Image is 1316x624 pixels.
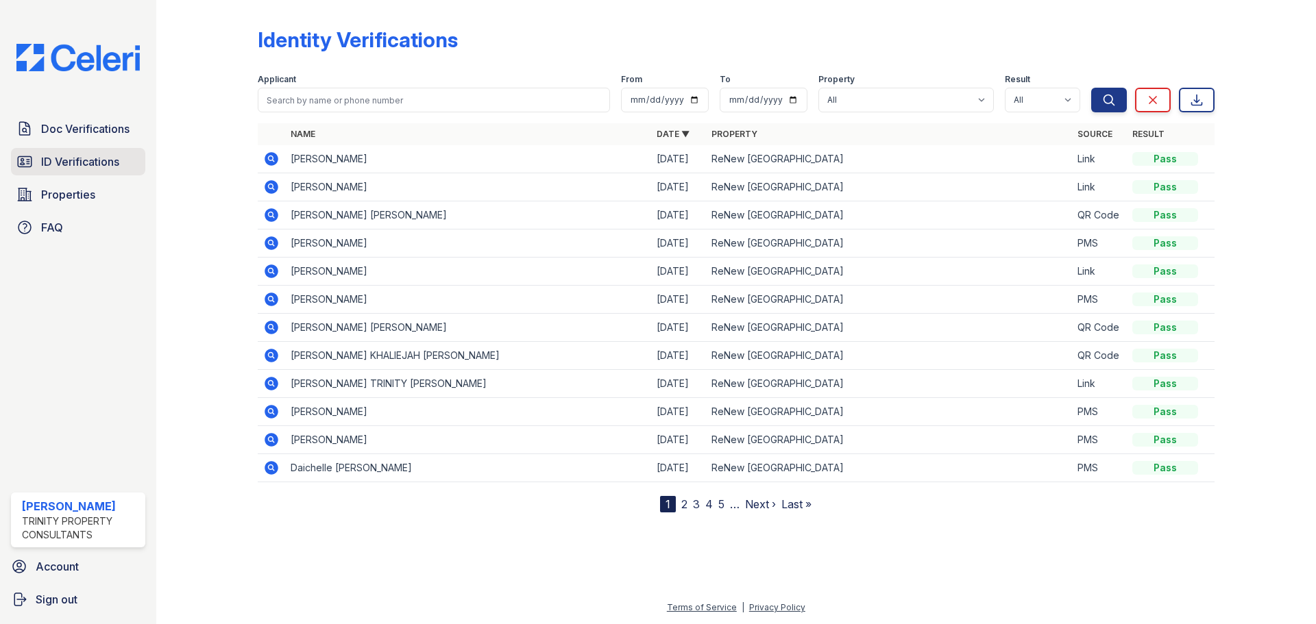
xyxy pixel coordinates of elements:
div: [PERSON_NAME] [22,498,140,514]
td: [PERSON_NAME] [285,398,651,426]
div: Pass [1132,461,1198,475]
a: Last » [781,497,812,511]
td: [PERSON_NAME] TRINITY [PERSON_NAME] [285,370,651,398]
td: Link [1072,370,1127,398]
div: Pass [1132,433,1198,447]
a: Result [1132,129,1165,139]
td: [PERSON_NAME] [285,229,651,258]
input: Search by name or phone number [258,88,610,112]
td: [DATE] [651,342,706,370]
td: [DATE] [651,398,706,426]
label: Property [818,74,855,85]
td: [PERSON_NAME] [285,286,651,314]
td: [PERSON_NAME] KHALIEJAH [PERSON_NAME] [285,342,651,370]
span: ID Verifications [41,153,119,170]
td: ReNew [GEOGRAPHIC_DATA] [706,173,1072,201]
td: PMS [1072,426,1127,454]
span: Doc Verifications [41,121,130,137]
a: Privacy Policy [749,602,805,612]
td: ReNew [GEOGRAPHIC_DATA] [706,201,1072,229]
img: CE_Logo_Blue-a8612792a0a2168367f1c8372b55b34899dd931a85d93a1a3d3e32e68fde9ad4.png [5,44,151,71]
div: | [742,602,744,612]
div: Trinity Property Consultants [22,514,140,542]
div: Pass [1132,377,1198,390]
td: PMS [1072,398,1127,426]
td: ReNew [GEOGRAPHIC_DATA] [706,258,1072,286]
td: [DATE] [651,201,706,229]
td: PMS [1072,286,1127,314]
a: Name [291,129,315,139]
td: [DATE] [651,426,706,454]
td: QR Code [1072,201,1127,229]
span: Properties [41,186,95,203]
td: [DATE] [651,173,706,201]
a: Next › [745,497,776,511]
td: [DATE] [651,145,706,173]
a: 4 [705,497,713,511]
td: [PERSON_NAME] [285,145,651,173]
td: QR Code [1072,342,1127,370]
td: ReNew [GEOGRAPHIC_DATA] [706,229,1072,258]
td: Link [1072,173,1127,201]
a: Sign out [5,586,151,613]
div: Pass [1132,349,1198,362]
div: 1 [660,496,676,512]
a: ID Verifications [11,148,145,175]
td: [DATE] [651,286,706,314]
div: Pass [1132,321,1198,334]
td: QR Code [1072,314,1127,342]
td: Link [1072,145,1127,173]
a: 2 [681,497,687,511]
td: ReNew [GEOGRAPHIC_DATA] [706,145,1072,173]
div: Pass [1132,152,1198,166]
td: ReNew [GEOGRAPHIC_DATA] [706,398,1072,426]
a: Properties [11,181,145,208]
td: ReNew [GEOGRAPHIC_DATA] [706,370,1072,398]
td: PMS [1072,229,1127,258]
a: 3 [693,497,700,511]
span: … [730,496,740,512]
label: From [621,74,642,85]
td: ReNew [GEOGRAPHIC_DATA] [706,454,1072,482]
a: Doc Verifications [11,115,145,142]
td: [PERSON_NAME] [PERSON_NAME] [285,314,651,342]
label: To [720,74,731,85]
td: ReNew [GEOGRAPHIC_DATA] [706,342,1072,370]
label: Applicant [258,74,296,85]
td: ReNew [GEOGRAPHIC_DATA] [706,286,1072,314]
span: Sign out [36,591,77,608]
div: Pass [1132,236,1198,250]
td: [PERSON_NAME] [285,258,651,286]
a: FAQ [11,214,145,241]
a: Source [1077,129,1112,139]
span: Account [36,558,79,575]
td: Daichelle [PERSON_NAME] [285,454,651,482]
a: Terms of Service [667,602,737,612]
td: [DATE] [651,370,706,398]
td: [DATE] [651,229,706,258]
a: 5 [718,497,724,511]
a: Account [5,553,151,580]
td: [PERSON_NAME] [PERSON_NAME] [285,201,651,229]
a: Date ▼ [657,129,690,139]
div: Pass [1132,208,1198,222]
span: FAQ [41,219,63,236]
td: [PERSON_NAME] [285,173,651,201]
div: Pass [1132,405,1198,419]
td: Link [1072,258,1127,286]
label: Result [1005,74,1030,85]
div: Pass [1132,292,1198,306]
div: Pass [1132,180,1198,194]
div: Pass [1132,264,1198,278]
td: ReNew [GEOGRAPHIC_DATA] [706,314,1072,342]
td: ReNew [GEOGRAPHIC_DATA] [706,426,1072,454]
td: [DATE] [651,454,706,482]
td: [PERSON_NAME] [285,426,651,454]
td: [DATE] [651,314,706,342]
td: PMS [1072,454,1127,482]
a: Property [711,129,757,139]
td: [DATE] [651,258,706,286]
div: Identity Verifications [258,27,458,52]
